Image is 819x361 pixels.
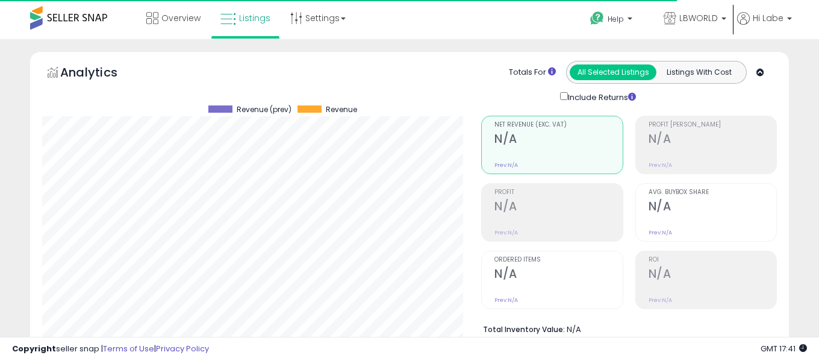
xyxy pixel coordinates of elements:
[649,229,672,236] small: Prev: N/A
[156,343,209,354] a: Privacy Policy
[656,64,743,80] button: Listings With Cost
[103,343,154,354] a: Terms of Use
[649,132,776,148] h2: N/A
[483,324,565,334] b: Total Inventory Value:
[60,64,141,84] h5: Analytics
[494,162,518,169] small: Prev: N/A
[494,122,622,128] span: Net Revenue (Exc. VAT)
[509,67,556,78] div: Totals For
[494,267,622,283] h2: N/A
[649,199,776,216] h2: N/A
[649,122,776,128] span: Profit [PERSON_NAME]
[494,132,622,148] h2: N/A
[649,297,672,304] small: Prev: N/A
[12,344,209,355] div: seller snap | |
[483,321,768,336] li: N/A
[237,105,291,114] span: Revenue (prev)
[590,11,605,26] i: Get Help
[570,64,656,80] button: All Selected Listings
[649,257,776,263] span: ROI
[494,297,518,304] small: Prev: N/A
[761,343,807,354] span: 2025-08-15 17:41 GMT
[161,12,201,24] span: Overview
[649,162,672,169] small: Prev: N/A
[649,267,776,283] h2: N/A
[494,199,622,216] h2: N/A
[737,12,792,39] a: Hi Labe
[581,2,653,39] a: Help
[494,229,518,236] small: Prev: N/A
[494,189,622,196] span: Profit
[494,257,622,263] span: Ordered Items
[326,105,357,114] span: Revenue
[679,12,718,24] span: LBWORLD
[239,12,270,24] span: Listings
[608,14,624,24] span: Help
[12,343,56,354] strong: Copyright
[551,90,650,104] div: Include Returns
[753,12,783,24] span: Hi Labe
[649,189,776,196] span: Avg. Buybox Share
